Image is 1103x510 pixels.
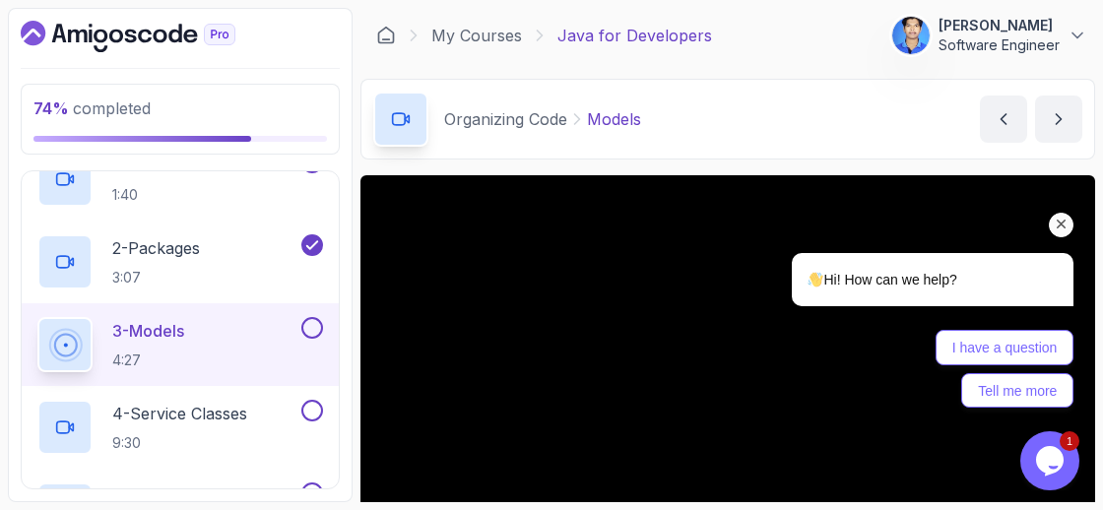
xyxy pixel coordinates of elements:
[37,400,323,455] button: 4-Service Classes9:30
[112,402,247,425] p: 4 - Service Classes
[1020,431,1083,490] iframe: chat widget
[892,17,930,54] img: user profile image
[431,24,522,47] a: My Courses
[33,98,69,118] span: 74 %
[37,234,323,289] button: 2-Packages3:07
[112,236,200,260] p: 2 - Packages
[112,185,162,205] p: 1:40
[112,351,184,370] p: 4:27
[444,107,567,131] p: Organizing Code
[112,268,200,287] p: 3:07
[939,35,1060,55] p: Software Engineer
[112,484,274,508] p: 5 - Data Access Object
[112,433,247,453] p: 9:30
[587,107,641,131] p: Models
[939,16,1060,35] p: [PERSON_NAME]
[33,98,151,118] span: completed
[729,77,1083,421] iframe: chat widget
[891,16,1087,55] button: user profile image[PERSON_NAME]Software Engineer
[37,152,323,207] button: 1-Intro1:40
[376,26,396,45] a: Dashboard
[112,319,184,343] p: 3 - Models
[37,317,323,372] button: 3-Models4:27
[21,21,281,52] a: Dashboard
[557,24,712,47] p: Java for Developers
